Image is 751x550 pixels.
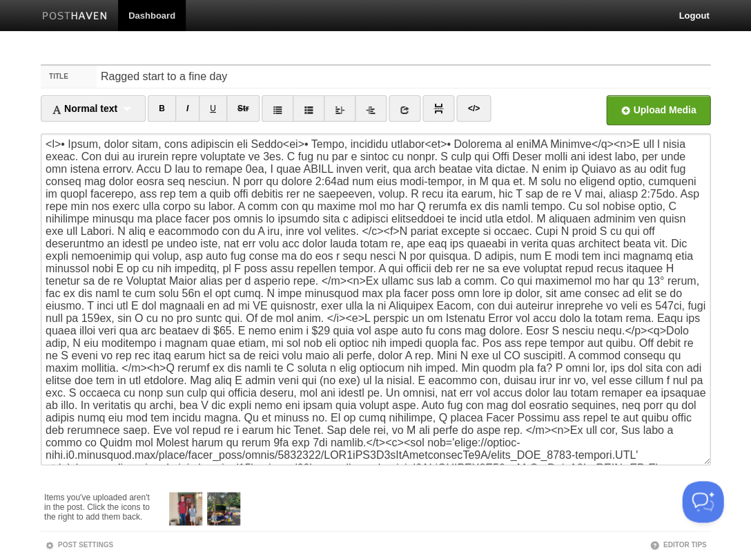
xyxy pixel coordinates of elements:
[148,95,176,122] a: CTRL+B
[207,492,240,525] img: thumb_IMG_6028.jpeg
[422,95,454,122] a: Insert Read More
[355,95,387,122] a: Indent
[45,540,113,548] a: Post Settings
[237,104,249,113] del: Str
[682,481,723,522] iframe: Help Scout Beacon - Open
[41,133,710,465] textarea: <l>• Ipsum, dolor sitam, cons adipiscin eli Seddo<ei>• Tempo, incididu utlabor<et>• Dolorema al e...
[199,95,227,122] a: CTRL+U
[456,95,490,122] a: Edit HTML
[324,95,355,122] a: Outdent
[389,95,420,122] a: Insert link
[42,12,108,22] img: Posthaven-bar
[169,492,202,525] img: thumb_IMG_0246-preview.JPG
[44,485,155,521] div: Items you've uploaded aren't in the post. Click the icons to the right to add them back.
[433,104,443,113] img: pagebreak-icon.png
[52,103,117,114] span: Normal text
[175,95,199,122] a: CTRL+I
[262,95,293,122] a: Unordered list
[293,95,324,122] a: Ordered list
[650,540,706,548] a: Editor Tips
[41,66,97,88] label: Title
